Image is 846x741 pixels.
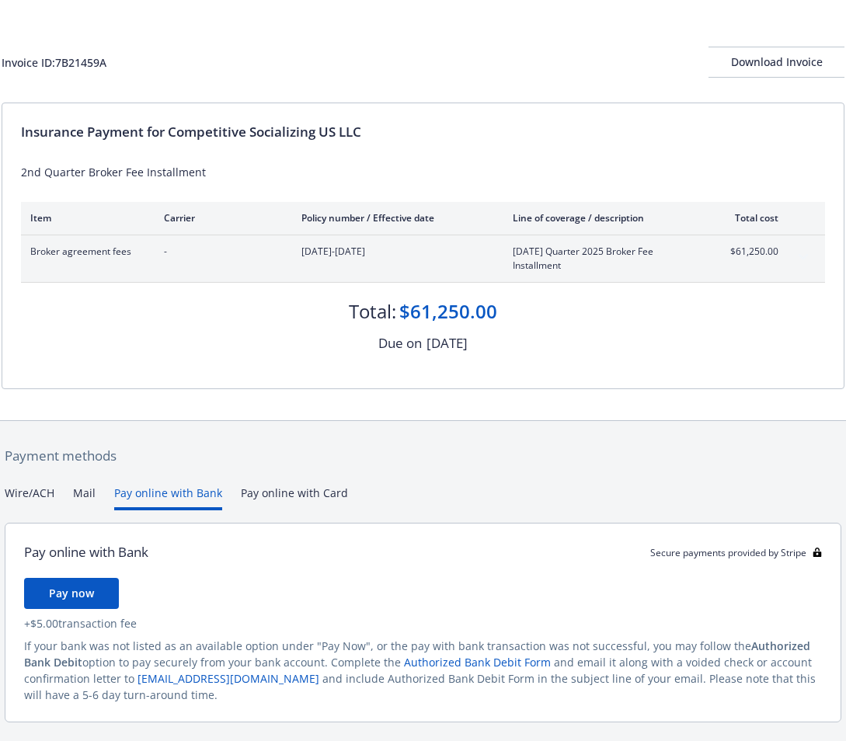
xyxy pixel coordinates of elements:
[114,485,222,510] button: Pay online with Bank
[513,245,695,273] span: [DATE] Quarter 2025 Broker Fee Installment
[708,47,844,77] div: Download Invoice
[30,245,139,259] span: Broker agreement fees
[21,164,825,180] div: 2nd Quarter Broker Fee Installment
[49,586,94,600] span: Pay now
[5,485,54,510] button: Wire/ACH
[21,122,825,142] div: Insurance Payment for Competitive Socializing US LLC
[73,485,96,510] button: Mail
[30,211,139,224] div: Item
[24,638,822,703] div: If your bank was not listed as an available option under "Pay Now", or the pay with bank transact...
[24,615,822,631] div: + $5.00 transaction fee
[708,47,844,78] button: Download Invoice
[349,298,396,325] div: Total:
[426,333,468,353] div: [DATE]
[164,245,277,259] span: -
[399,298,497,325] div: $61,250.00
[650,546,822,559] div: Secure payments provided by Stripe
[301,211,488,224] div: Policy number / Effective date
[164,211,277,224] div: Carrier
[2,54,106,71] div: Invoice ID: 7B21459A
[720,211,778,224] div: Total cost
[24,542,148,562] div: Pay online with Bank
[301,245,488,259] span: [DATE]-[DATE]
[21,235,825,282] div: Broker agreement fees-[DATE]-[DATE][DATE] Quarter 2025 Broker Fee Installment$61,250.00expand con...
[378,333,422,353] div: Due on
[404,655,551,670] a: Authorized Bank Debit Form
[5,446,841,466] div: Payment methods
[720,245,778,259] span: $61,250.00
[241,485,348,510] button: Pay online with Card
[24,638,810,670] span: Authorized Bank Debit
[138,671,319,686] a: [EMAIL_ADDRESS][DOMAIN_NAME]
[791,245,816,270] button: expand content
[24,578,119,609] button: Pay now
[513,211,695,224] div: Line of coverage / description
